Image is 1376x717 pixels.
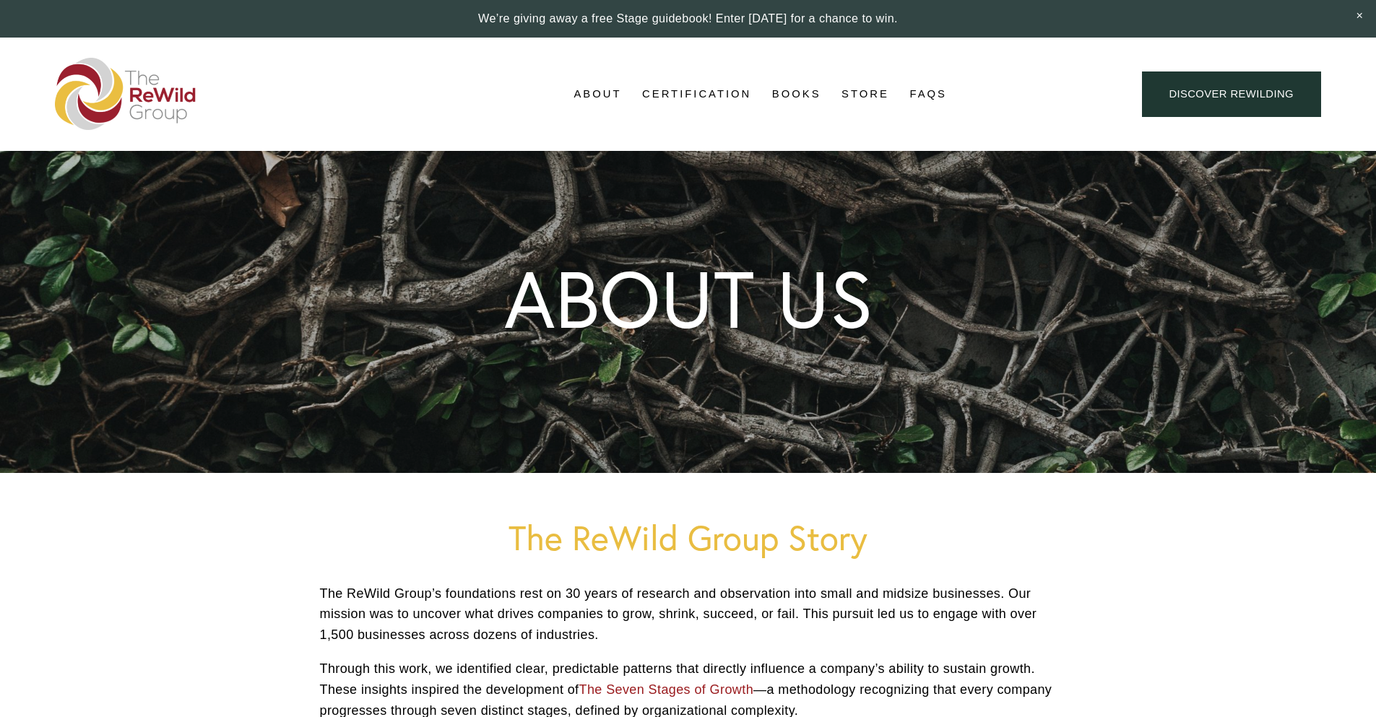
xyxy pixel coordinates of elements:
h1: The ReWild Group Story [320,518,1057,557]
a: Discover ReWilding [1142,71,1321,117]
a: The Seven Stages of Growth [579,682,754,697]
p: The ReWild Group’s foundations rest on 30 years of research and observation into small and midsiz... [320,583,1057,646]
h1: ABOUT US [504,259,873,339]
img: The ReWild Group [55,58,196,130]
a: Certification [642,84,751,105]
a: Books [772,84,821,105]
a: Store [841,84,889,105]
a: FAQs [909,84,947,105]
a: About [574,84,621,105]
